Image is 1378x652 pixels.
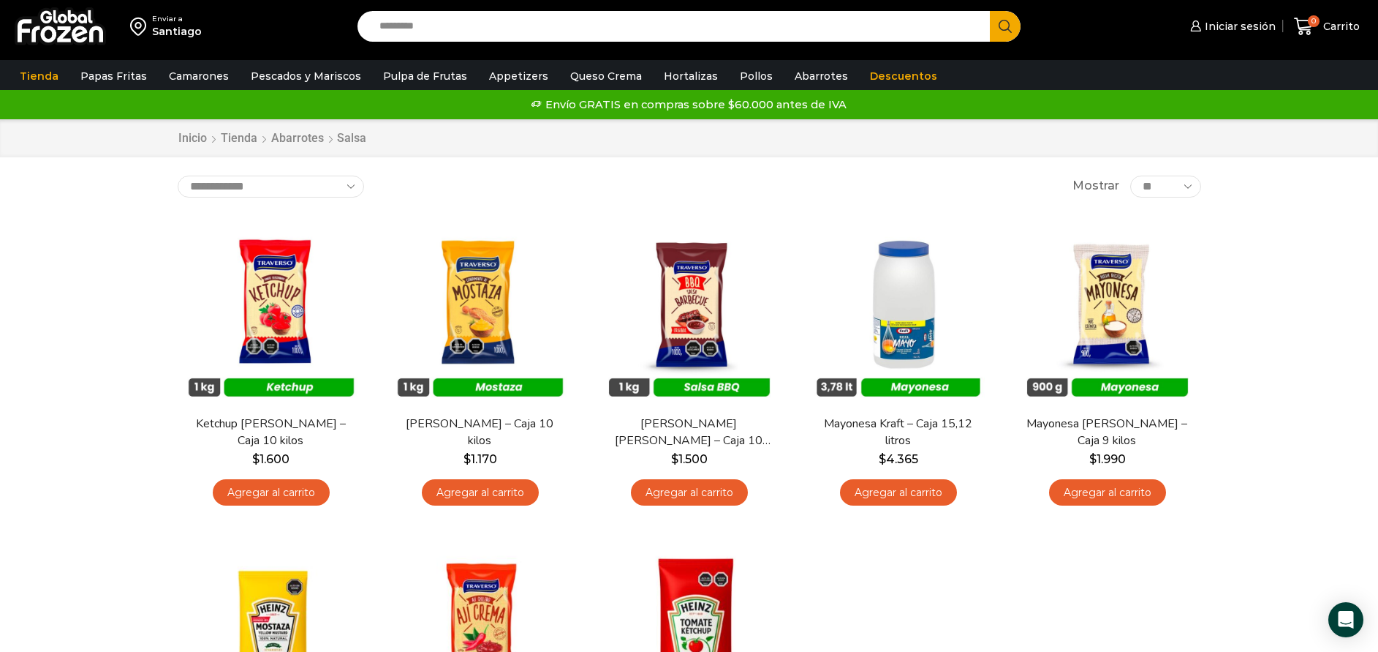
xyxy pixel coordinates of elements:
span: Iniciar sesión [1201,19,1276,34]
a: Inicio [178,130,208,147]
a: Pollos [732,62,780,90]
a: Abarrotes [270,130,325,147]
a: Agregar al carrito: “Ketchup Traverso - Caja 10 kilos” [213,479,330,506]
a: 0 Carrito [1290,10,1363,44]
a: Camarones [162,62,236,90]
div: Enviar a [152,14,202,24]
a: Iniciar sesión [1186,12,1276,41]
a: Descuentos [863,62,944,90]
bdi: 4.365 [879,452,918,466]
a: Tienda [12,62,66,90]
img: address-field-icon.svg [130,14,152,39]
a: Agregar al carrito: “Mostaza Traverso - Caja 10 kilos” [422,479,539,506]
a: Abarrotes [787,62,855,90]
h1: Salsa [337,131,366,145]
a: Appetizers [482,62,556,90]
a: Pescados y Mariscos [243,62,368,90]
span: Mostrar [1072,178,1119,195]
a: Mayonesa Kraft – Caja 15,12 litros [814,416,982,449]
bdi: 1.600 [252,452,289,466]
a: Ketchup [PERSON_NAME] – Caja 10 kilos [186,416,355,449]
nav: Breadcrumb [178,130,366,147]
span: Carrito [1320,19,1360,34]
span: $ [879,452,886,466]
select: Pedido de la tienda [178,176,364,198]
a: Queso Crema [563,62,649,90]
div: Santiago [152,24,202,39]
bdi: 1.500 [671,452,708,466]
a: Mayonesa [PERSON_NAME] – Caja 9 kilos [1023,416,1191,449]
span: $ [1089,452,1097,466]
button: Search button [990,11,1021,42]
a: Papas Fritas [73,62,154,90]
a: Agregar al carrito: “Salsa Barbacue Traverso - Caja 10 kilos” [631,479,748,506]
span: $ [671,452,678,466]
a: Pulpa de Frutas [376,62,474,90]
span: 0 [1308,15,1320,27]
a: Agregar al carrito: “Mayonesa Traverso - Caja 9 kilos” [1049,479,1166,506]
a: Tienda [220,130,258,147]
bdi: 1.990 [1089,452,1126,466]
a: Agregar al carrito: “Mayonesa Kraft - Caja 15,12 litros” [840,479,957,506]
span: $ [463,452,471,466]
a: [PERSON_NAME] [PERSON_NAME] – Caja 10 kilos [605,416,773,449]
bdi: 1.170 [463,452,497,466]
span: $ [252,452,260,466]
a: Hortalizas [656,62,725,90]
div: Open Intercom Messenger [1328,602,1363,637]
a: [PERSON_NAME] – Caja 10 kilos [395,416,564,449]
